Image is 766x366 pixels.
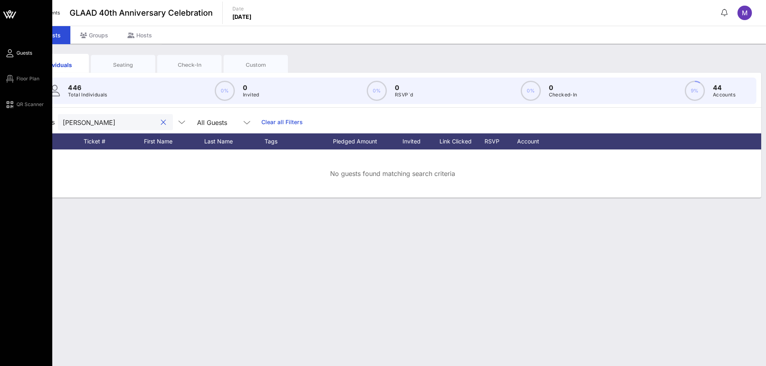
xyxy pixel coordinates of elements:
p: [DATE] [232,13,252,21]
div: Seating [97,61,149,69]
p: RSVP`d [395,91,413,99]
span: Floor Plan [16,75,39,82]
div: No guests found matching search criteria [24,149,761,198]
div: Custom [230,61,282,69]
p: Invited [243,91,259,99]
a: Guests [5,48,32,58]
span: QR Scanner [16,101,44,108]
button: clear icon [161,119,166,127]
div: Account [510,133,554,149]
div: Last Name [204,133,265,149]
div: Ticket # [84,133,144,149]
div: Hosts [118,26,162,44]
div: All Guests [192,114,257,130]
p: Checked-In [549,91,577,99]
span: GLAAD 40th Anniversary Celebration [70,7,213,19]
span: Guests [16,49,32,57]
p: Total Individuals [68,91,107,99]
p: Accounts [713,91,735,99]
div: Link Clicked [437,133,482,149]
p: 0 [395,83,413,92]
p: Date [232,5,252,13]
p: 446 [68,83,107,92]
div: Invited [393,133,437,149]
a: QR Scanner [5,100,44,109]
span: M [742,9,748,17]
div: Tags [265,133,333,149]
div: Groups [70,26,118,44]
div: First Name [144,133,204,149]
div: Individuals [31,61,83,69]
div: Check-In [163,61,216,69]
div: Pledged Amount [333,133,393,149]
a: Clear all Filters [261,118,303,127]
p: 0 [549,83,577,92]
div: M [737,6,752,20]
div: RSVP [482,133,510,149]
p: 44 [713,83,735,92]
a: Floor Plan [5,74,39,84]
div: All Guests [197,119,227,126]
p: 0 [243,83,259,92]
